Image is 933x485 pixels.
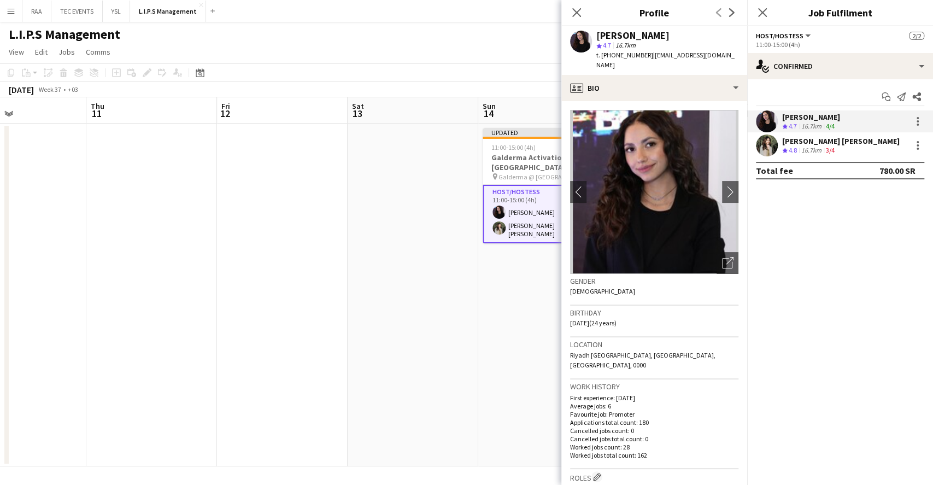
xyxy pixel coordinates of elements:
h3: Gender [570,276,738,286]
span: 2/2 [909,32,924,40]
div: [DATE] [9,84,34,95]
div: +03 [68,85,78,94]
h1: L.I.P.S Management [9,26,120,43]
a: Jobs [54,45,79,59]
h3: Galderma Activation @ [GEOGRAPHIC_DATA] Narjis View [483,153,605,172]
div: 16.7km [799,146,824,155]
h3: Profile [561,5,747,20]
div: [PERSON_NAME] [596,31,670,40]
div: 11:00-15:00 (4h) [756,40,924,49]
div: Open photos pop-in [717,252,738,274]
span: Fri [221,101,230,111]
span: | [EMAIL_ADDRESS][DOMAIN_NAME] [596,51,735,69]
div: 16.7km [799,122,824,131]
span: Galderma @ [GEOGRAPHIC_DATA][PERSON_NAME] View [498,173,580,181]
app-job-card: Updated11:00-15:00 (4h)2/2Galderma Activation @ [GEOGRAPHIC_DATA] Narjis View Galderma @ [GEOGRAP... [483,128,605,243]
h3: Location [570,340,738,349]
span: 11 [89,107,104,120]
app-skills-label: 3/4 [826,146,835,154]
div: Confirmed [747,53,933,79]
span: 16.7km [613,41,638,49]
span: Sun [483,101,496,111]
h3: Birthday [570,308,738,318]
span: Comms [86,47,110,57]
span: t. [PHONE_NUMBER] [596,51,653,59]
p: Cancelled jobs count: 0 [570,426,738,435]
p: First experience: [DATE] [570,394,738,402]
span: Jobs [58,47,75,57]
h3: Work history [570,382,738,391]
h3: Roles [570,471,738,483]
span: [DATE] (24 years) [570,319,617,327]
span: Week 37 [36,85,63,94]
div: Total fee [756,165,793,176]
div: Updated [483,128,605,137]
span: Edit [35,47,48,57]
img: Crew avatar or photo [570,110,738,274]
button: RAA [22,1,51,22]
button: TEC EVENTS [51,1,103,22]
span: 4.8 [789,146,797,154]
span: 12 [220,107,230,120]
div: [PERSON_NAME] [PERSON_NAME] [782,136,900,146]
span: Host/Hostess [756,32,803,40]
span: 14 [481,107,496,120]
span: 11:00-15:00 (4h) [491,143,536,151]
p: Cancelled jobs total count: 0 [570,435,738,443]
span: View [9,47,24,57]
p: Average jobs: 6 [570,402,738,410]
a: Edit [31,45,52,59]
span: Sat [352,101,364,111]
p: Worked jobs total count: 162 [570,451,738,459]
span: [DEMOGRAPHIC_DATA] [570,287,635,295]
p: Applications total count: 180 [570,418,738,426]
p: Worked jobs count: 28 [570,443,738,451]
app-card-role: Host/Hostess2/211:00-15:00 (4h)[PERSON_NAME][PERSON_NAME] [PERSON_NAME] [483,185,605,243]
span: Riyadh [GEOGRAPHIC_DATA], [GEOGRAPHIC_DATA], [GEOGRAPHIC_DATA], 0000 [570,351,715,369]
div: 780.00 SR [879,165,916,176]
span: 4.7 [603,41,611,49]
button: Host/Hostess [756,32,812,40]
div: Bio [561,75,747,101]
button: L.I.P.S Management [130,1,206,22]
h3: Job Fulfilment [747,5,933,20]
span: Thu [91,101,104,111]
span: 13 [350,107,364,120]
app-skills-label: 4/4 [826,122,835,130]
a: Comms [81,45,115,59]
a: View [4,45,28,59]
p: Favourite job: Promoter [570,410,738,418]
span: 4.7 [789,122,797,130]
div: [PERSON_NAME] [782,112,840,122]
button: YSL [103,1,130,22]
